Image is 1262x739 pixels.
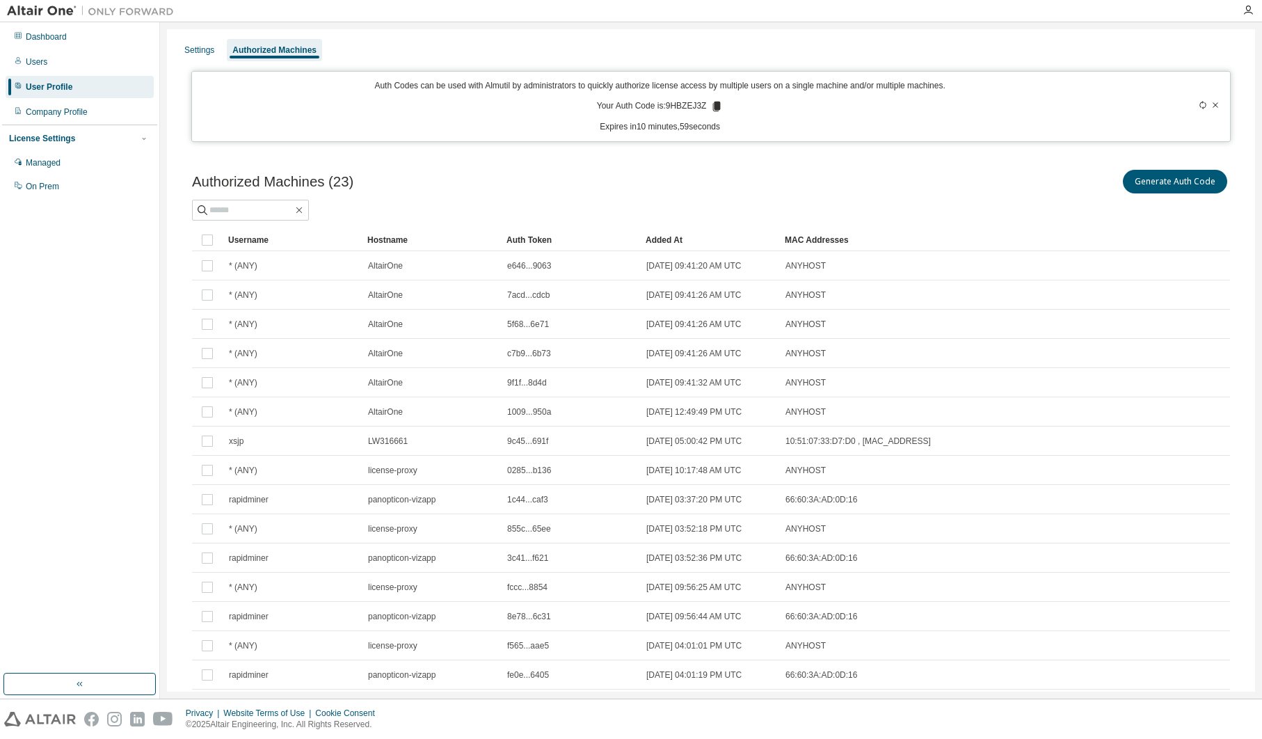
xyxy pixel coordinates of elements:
span: rapidminer [229,611,269,622]
span: e646...9063 [507,260,551,271]
span: 66:60:3A:AD:0D:16 [785,611,857,622]
span: AltairOne [368,319,403,330]
span: * (ANY) [229,319,257,330]
span: [DATE] 04:01:19 PM UTC [646,669,742,681]
span: LW316661 [368,436,408,447]
span: 3c41...f621 [507,553,548,564]
div: MAC Addresses [785,229,1077,251]
span: [DATE] 09:41:20 AM UTC [646,260,742,271]
span: 855c...65ee [507,523,551,534]
div: Cookie Consent [315,708,383,719]
span: ANYHOST [785,523,826,534]
span: f565...aae5 [507,640,549,651]
span: [DATE] 09:41:26 AM UTC [646,289,742,301]
span: fe0e...6405 [507,669,549,681]
p: Your Auth Code is: 9HBZEJ3Z [597,100,724,113]
span: rapidminer [229,669,269,681]
span: [DATE] 03:52:36 PM UTC [646,553,742,564]
span: ANYHOST [785,406,826,418]
span: AltairOne [368,348,403,359]
span: AltairOne [368,406,403,418]
span: ANYHOST [785,377,826,388]
span: 1009...950a [507,406,551,418]
span: AltairOne [368,289,403,301]
span: * (ANY) [229,377,257,388]
span: panopticon-vizapp [368,553,436,564]
span: [DATE] 09:41:26 AM UTC [646,319,742,330]
div: Website Terms of Use [223,708,315,719]
span: [DATE] 10:17:48 AM UTC [646,465,742,476]
img: altair_logo.svg [4,712,76,726]
span: [DATE] 09:41:32 AM UTC [646,377,742,388]
span: license-proxy [368,523,417,534]
img: instagram.svg [107,712,122,726]
span: * (ANY) [229,260,257,271]
div: Hostname [367,229,495,251]
span: ANYHOST [785,582,826,593]
span: c7b9...6b73 [507,348,551,359]
span: panopticon-vizapp [368,494,436,505]
span: 66:60:3A:AD:0D:16 [785,669,857,681]
img: youtube.svg [153,712,173,726]
span: * (ANY) [229,348,257,359]
span: ANYHOST [785,640,826,651]
span: xsjp [229,436,243,447]
div: Username [228,229,356,251]
span: * (ANY) [229,289,257,301]
div: Settings [184,45,214,56]
span: [DATE] 04:01:01 PM UTC [646,640,742,651]
img: linkedin.svg [130,712,145,726]
span: AltairOne [368,377,403,388]
span: 8e78...6c31 [507,611,551,622]
span: license-proxy [368,582,417,593]
span: 0285...b136 [507,465,551,476]
span: 9c45...691f [507,436,548,447]
div: License Settings [9,133,75,144]
span: ANYHOST [785,289,826,301]
span: ANYHOST [785,465,826,476]
div: Privacy [186,708,223,719]
div: On Prem [26,181,59,192]
span: panopticon-vizapp [368,669,436,681]
div: Authorized Machines [232,45,317,56]
div: Added At [646,229,774,251]
div: Users [26,56,47,67]
span: fccc...8854 [507,582,548,593]
span: 66:60:3A:AD:0D:16 [785,494,857,505]
button: Generate Auth Code [1123,170,1227,193]
span: [DATE] 12:49:49 PM UTC [646,406,742,418]
span: [DATE] 03:52:18 PM UTC [646,523,742,534]
span: ANYHOST [785,260,826,271]
span: [DATE] 03:37:20 PM UTC [646,494,742,505]
span: * (ANY) [229,582,257,593]
div: Auth Token [506,229,634,251]
img: facebook.svg [84,712,99,726]
span: 10:51:07:33:D7:D0 , [MAC_ADDRESS] [785,436,931,447]
span: * (ANY) [229,523,257,534]
div: Dashboard [26,31,67,42]
span: ANYHOST [785,348,826,359]
p: Expires in 10 minutes, 59 seconds [200,121,1119,133]
span: AltairOne [368,260,403,271]
span: 1c44...caf3 [507,494,548,505]
span: 9f1f...8d4d [507,377,547,388]
div: Company Profile [26,106,88,118]
p: Auth Codes can be used with Almutil by administrators to quickly authorize license access by mult... [200,80,1119,92]
span: * (ANY) [229,406,257,418]
span: ANYHOST [785,319,826,330]
span: [DATE] 09:41:26 AM UTC [646,348,742,359]
img: Altair One [7,4,181,18]
span: * (ANY) [229,465,257,476]
span: 66:60:3A:AD:0D:16 [785,553,857,564]
span: [DATE] 09:56:25 AM UTC [646,582,742,593]
span: rapidminer [229,553,269,564]
span: license-proxy [368,465,417,476]
span: * (ANY) [229,640,257,651]
span: [DATE] 09:56:44 AM UTC [646,611,742,622]
span: rapidminer [229,494,269,505]
div: Managed [26,157,61,168]
span: license-proxy [368,640,417,651]
span: [DATE] 05:00:42 PM UTC [646,436,742,447]
div: User Profile [26,81,72,93]
p: © 2025 Altair Engineering, Inc. All Rights Reserved. [186,719,383,731]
